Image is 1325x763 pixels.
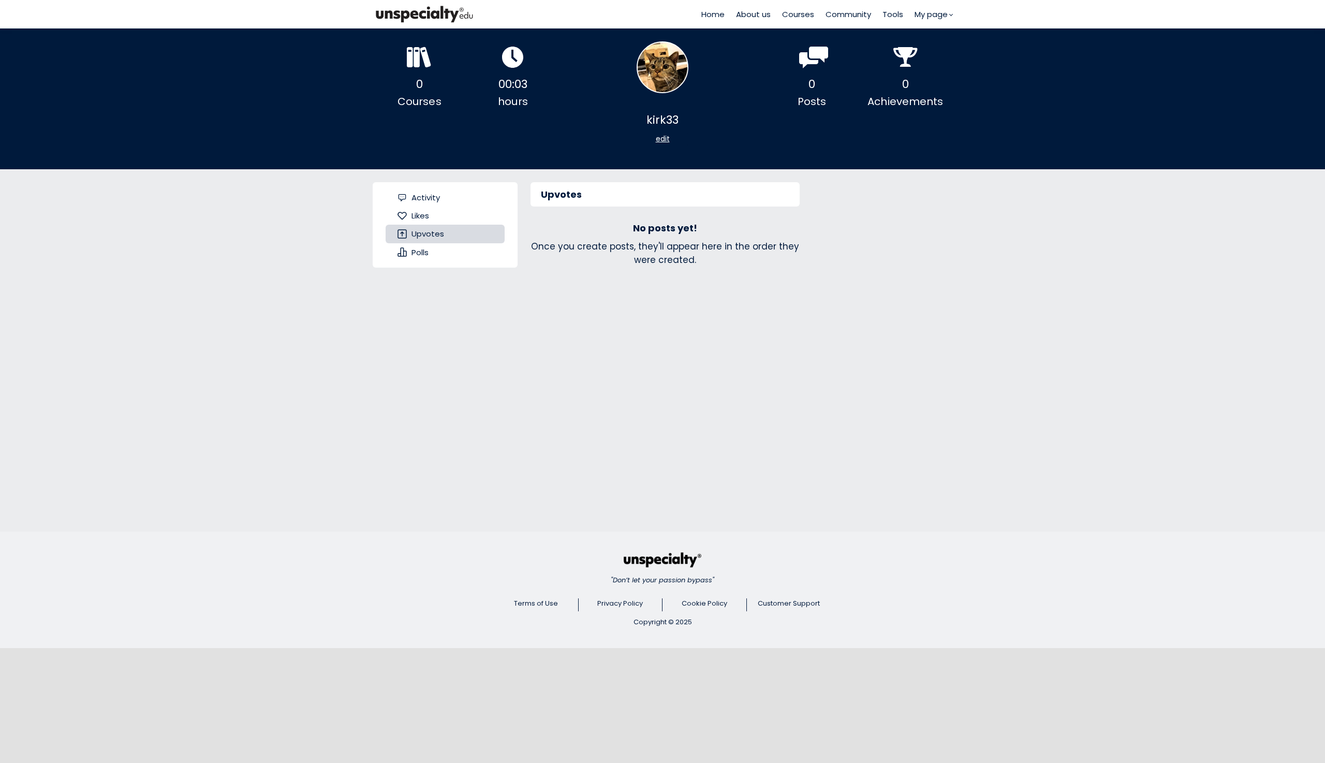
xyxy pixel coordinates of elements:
h3: No posts yet! [633,222,697,234]
span: kirk33 [646,110,679,129]
a: About us [736,8,771,20]
a: My page [915,8,952,20]
img: bc390a18feecddb333977e298b3a00a1.png [373,4,476,25]
span: Upvotes [411,228,444,240]
div: Courses [373,94,466,110]
div: 0 [765,75,859,94]
a: Customer Support [758,598,820,608]
a: Community [826,8,871,20]
div: 0 [859,75,952,94]
div: Posts [765,94,859,110]
div: 00:03 [466,75,560,94]
div: Copyright © 2025 [494,617,831,627]
span: Activity [411,192,440,203]
a: Terms of Use [514,598,558,608]
div: 0 [373,75,466,94]
span: Likes [411,210,429,222]
div: edit [637,130,688,148]
span: Polls [411,246,429,258]
h3: Upvotes [541,188,582,200]
div: Achievements [859,94,952,110]
a: Cookie Policy [682,598,727,608]
div: hours [466,94,560,110]
a: Courses [782,8,814,20]
div: Once you create posts, they'll appear here in the order they were created. [531,240,800,267]
em: "Don’t let your passion bypass" [611,575,714,585]
a: Privacy Policy [597,598,643,608]
a: Tools [882,8,903,20]
img: c440faa6a294d3144723c0771045cab8.png [624,552,701,567]
span: My page [915,8,948,20]
a: Home [701,8,725,20]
